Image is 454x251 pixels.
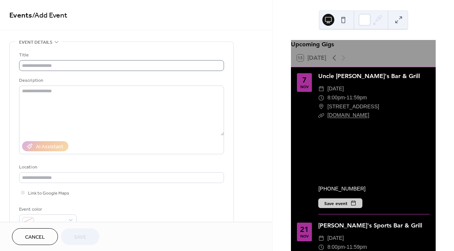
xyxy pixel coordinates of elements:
[19,163,223,171] div: Location
[12,228,58,245] button: Cancel
[318,198,362,208] button: Save event
[300,226,309,233] div: 21
[318,234,324,243] div: ​
[9,8,32,23] a: Events
[318,72,420,80] a: Uncle [PERSON_NAME]'s Bar & Grill
[291,40,436,49] div: Upcoming Gigs
[318,221,430,230] div: [PERSON_NAME]'s Sports Bar & Grill
[347,93,367,102] span: 11:59pm
[345,93,347,102] span: -
[327,102,379,111] span: [STREET_ADDRESS]
[25,233,45,241] span: Cancel
[300,85,309,89] div: Nov
[19,77,223,84] div: Description
[327,93,345,102] span: 8:00pm
[318,84,324,93] div: ​
[300,235,309,238] div: Nov
[318,111,324,120] div: ​
[318,102,324,111] div: ​
[19,205,75,213] div: Event color
[19,51,223,59] div: Title
[327,112,369,118] a: [DOMAIN_NAME]
[327,84,344,93] span: [DATE]
[28,189,69,197] span: Link to Google Maps
[318,185,430,193] div: [PHONE_NUMBER]
[32,8,67,23] span: / Add Event
[327,234,344,243] span: [DATE]
[318,93,324,102] div: ​
[302,76,307,84] div: 7
[19,38,52,46] span: Event details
